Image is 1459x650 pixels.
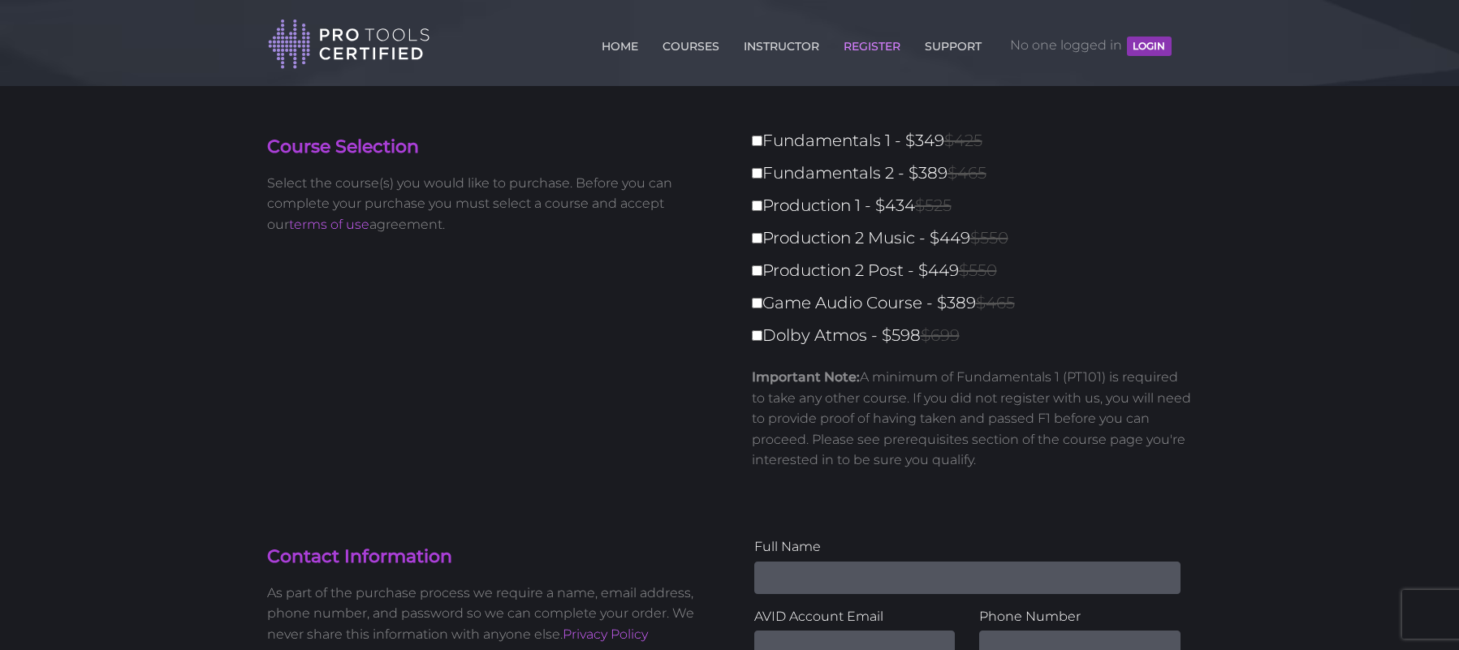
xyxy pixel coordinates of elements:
a: COURSES [658,30,723,56]
input: Dolby Atmos - $598$699 [752,330,762,341]
label: Production 2 Music - $449 [752,224,1202,252]
strong: Important Note: [752,369,860,385]
span: $550 [970,228,1008,248]
label: Fundamentals 2 - $389 [752,159,1202,187]
label: Game Audio Course - $389 [752,289,1202,317]
span: $425 [944,131,982,150]
a: INSTRUCTOR [740,30,823,56]
input: Fundamentals 1 - $349$425 [752,136,762,146]
span: $465 [976,293,1015,312]
input: Production 2 Music - $449$550 [752,233,762,243]
label: AVID Account Email [754,606,956,627]
span: No one logged in [1010,21,1171,70]
a: terms of use [289,217,369,232]
label: Production 1 - $434 [752,192,1202,220]
img: Pro Tools Certified Logo [268,18,430,71]
input: Production 1 - $434$525 [752,200,762,211]
a: SUPPORT [921,30,986,56]
h4: Contact Information [267,545,718,570]
span: $699 [921,325,960,345]
label: Fundamentals 1 - $349 [752,127,1202,155]
label: Phone Number [979,606,1181,627]
p: A minimum of Fundamentals 1 (PT101) is required to take any other course. If you did not register... [752,367,1193,471]
span: $525 [915,196,952,215]
a: REGISTER [840,30,904,56]
a: HOME [598,30,642,56]
span: $550 [959,260,997,280]
p: As part of the purchase process we require a name, email address, phone number, and password so w... [267,583,718,645]
label: Full Name [754,536,1181,557]
label: Production 2 Post - $449 [752,256,1202,285]
a: Privacy Policy [563,626,648,642]
input: Fundamentals 2 - $389$465 [752,168,762,179]
label: Dolby Atmos - $598 [752,321,1202,350]
button: LOGIN [1127,37,1171,56]
p: Select the course(s) you would like to purchase. Before you can complete your purchase you must s... [267,173,718,235]
span: $465 [947,163,986,183]
h4: Course Selection [267,135,718,160]
input: Production 2 Post - $449$550 [752,265,762,276]
input: Game Audio Course - $389$465 [752,298,762,308]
